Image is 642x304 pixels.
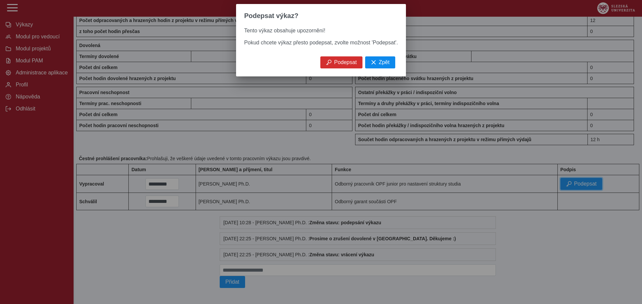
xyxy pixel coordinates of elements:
[244,12,298,20] span: Podepsat výkaz?
[379,59,390,65] span: Zpět
[244,28,398,45] span: Tento výkaz obsahuje upozornění! Pokud chcete výkaz přesto podepsat, zvolte možnost 'Podepsat'.
[320,56,362,68] button: Podepsat
[334,59,357,65] span: Podepsat
[365,56,395,68] button: Zpět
